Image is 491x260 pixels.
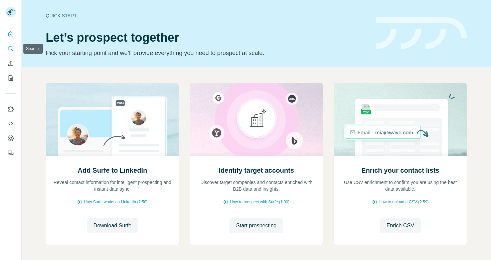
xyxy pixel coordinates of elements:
[46,31,368,44] h1: Let’s prospect together
[386,222,414,230] span: Enrich CSV
[46,83,179,156] img: Add Surfe to LinkedIn
[5,57,16,69] button: Enrich CSV
[5,28,16,40] button: Quick start
[46,48,368,58] p: Pick your starting point and we’ll provide everything you need to prospect at scale.
[341,179,460,192] p: Use CSV enrichment to confirm you are using the best data available.
[5,103,16,115] button: Use Surfe on LinkedIn
[380,218,421,233] button: Enrich CSV
[236,222,277,230] span: Start prospecting
[197,179,316,192] p: Discover target companies and contacts enriched with B2B data and insights.
[94,222,132,230] span: Download Surfe
[87,218,138,233] button: Download Surfe
[46,12,368,19] div: Quick start
[5,43,16,55] button: Search
[53,179,172,192] p: Reveal contact information for intelligent prospecting and instant data sync.
[379,199,429,205] span: How to upload a CSV (2:59)
[334,83,467,156] img: Enrich your contact lists
[78,166,147,175] h2: Add Surfe to LinkedIn
[361,166,439,175] h2: Enrich your contact lists
[219,166,294,175] h2: Identify target accounts
[230,199,289,205] span: How to prospect with Surfe (1:30)
[5,72,16,84] button: My lists
[376,17,467,50] img: banner
[190,83,323,156] img: Identify target accounts
[5,118,16,130] button: Use Surfe API
[229,218,283,233] button: Start prospecting
[84,199,148,205] span: How Surfe works on LinkedIn (1:58)
[5,147,16,159] button: Feedback
[5,132,16,144] button: Dashboard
